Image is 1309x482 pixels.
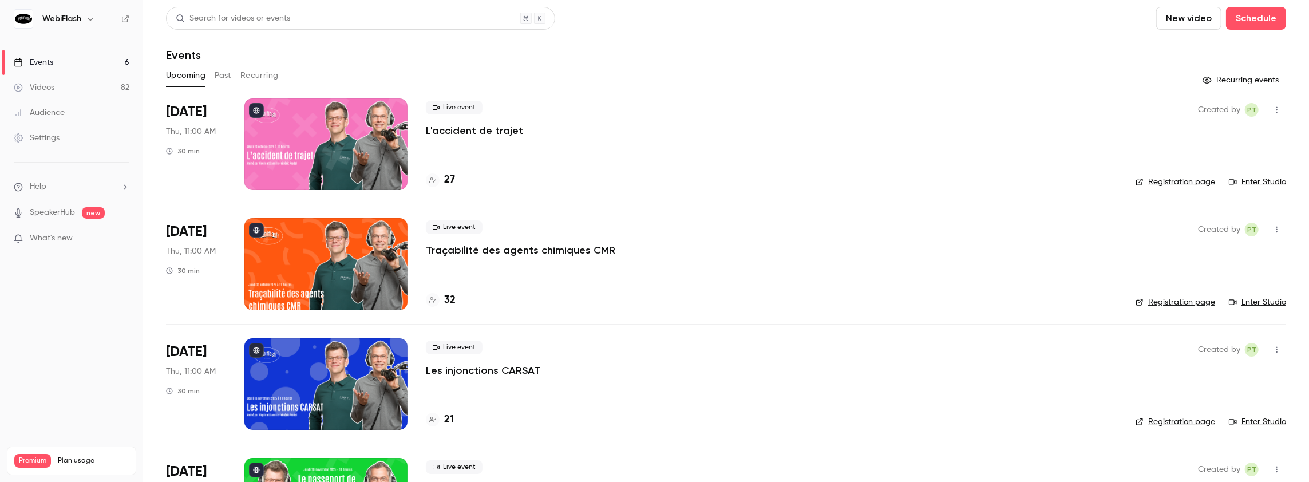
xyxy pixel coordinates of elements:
img: WebiFlash [14,10,33,28]
span: PT [1247,103,1256,117]
h4: 21 [444,412,454,428]
li: help-dropdown-opener [14,181,129,193]
div: 30 min [166,147,200,156]
div: 30 min [166,266,200,275]
a: 32 [426,293,456,308]
span: [DATE] [166,103,207,121]
span: PT [1247,343,1256,357]
h4: 27 [444,172,455,188]
span: Help [30,181,46,193]
span: Thu, 11:00 AM [166,246,216,257]
a: Les injonctions CARSAT [426,364,540,377]
span: What's new [30,232,73,244]
span: Live event [426,220,483,234]
span: Pauline TERRIEN [1245,463,1259,476]
a: Registration page [1136,176,1215,188]
div: Nov 6 Thu, 11:00 AM (Europe/Paris) [166,338,226,430]
div: 30 min [166,386,200,396]
span: Live event [426,101,483,114]
h6: WebiFlash [42,13,81,25]
button: Recurring [240,66,279,85]
button: New video [1156,7,1221,30]
button: Recurring events [1197,71,1286,89]
span: Pauline TERRIEN [1245,223,1259,236]
span: new [82,207,105,219]
a: Enter Studio [1229,416,1286,428]
span: PT [1247,463,1256,476]
span: [DATE] [166,463,207,481]
span: Pauline TERRIEN [1245,343,1259,357]
button: Schedule [1226,7,1286,30]
span: Pauline TERRIEN [1245,103,1259,117]
div: Oct 30 Thu, 11:00 AM (Europe/Paris) [166,218,226,310]
span: Live event [426,341,483,354]
div: Settings [14,132,60,144]
iframe: Noticeable Trigger [116,234,129,244]
a: 21 [426,412,454,428]
div: Oct 23 Thu, 11:00 AM (Europe/Paris) [166,98,226,190]
span: Plan usage [58,456,129,465]
button: Past [215,66,231,85]
a: Registration page [1136,416,1215,428]
a: Enter Studio [1229,176,1286,188]
span: PT [1247,223,1256,236]
span: Created by [1198,343,1240,357]
div: Events [14,57,53,68]
span: Created by [1198,463,1240,476]
span: Premium [14,454,51,468]
span: Thu, 11:00 AM [166,366,216,377]
span: Live event [426,460,483,474]
span: [DATE] [166,343,207,361]
a: Enter Studio [1229,297,1286,308]
a: SpeakerHub [30,207,75,219]
span: Created by [1198,103,1240,117]
span: Thu, 11:00 AM [166,126,216,137]
span: Created by [1198,223,1240,236]
h1: Events [166,48,201,62]
a: 27 [426,172,455,188]
button: Upcoming [166,66,205,85]
span: [DATE] [166,223,207,241]
div: Audience [14,107,65,118]
a: Registration page [1136,297,1215,308]
a: L'accident de trajet [426,124,523,137]
a: Traçabilité des agents chimiques CMR [426,243,615,257]
div: Search for videos or events [176,13,290,25]
div: Videos [14,82,54,93]
h4: 32 [444,293,456,308]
